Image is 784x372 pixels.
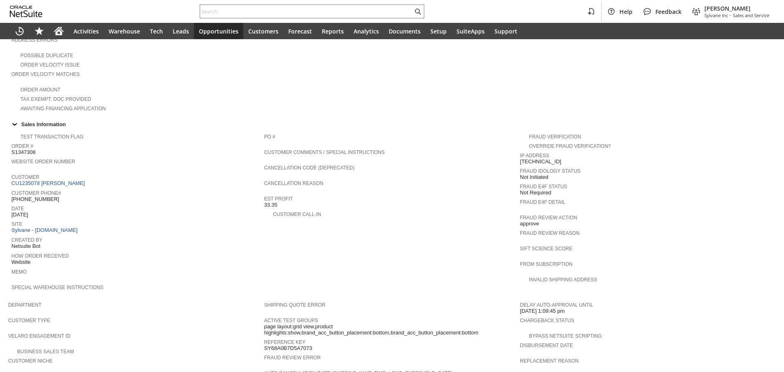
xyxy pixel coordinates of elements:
[490,23,522,39] a: Support
[520,318,574,323] a: Chargeback Status
[150,27,163,35] span: Tech
[264,202,278,208] span: 33.35
[452,23,490,39] a: SuiteApps
[173,27,189,35] span: Leads
[8,119,773,129] div: Sales Information
[49,23,69,39] a: Home
[264,339,305,345] a: Reference Key
[520,168,580,174] a: Fraud Idology Status
[20,87,60,93] a: Order Amount
[11,212,28,218] span: [DATE]
[273,212,321,217] a: Customer Call-in
[520,199,565,205] a: Fraud E4F Detail
[11,206,24,212] a: Date
[413,7,423,16] svg: Search
[619,8,633,16] span: Help
[730,12,731,18] span: -
[20,106,106,111] a: Awaiting Financing Application
[529,134,581,140] a: Fraud Verification
[11,159,75,165] a: Website Order Number
[264,149,385,155] a: Customer Comments / Special Instructions
[264,318,318,323] a: Active Test Groups
[194,23,243,39] a: Opportunities
[520,174,548,180] span: Not Initiated
[20,53,73,58] a: Possible Duplicate
[8,119,776,129] td: Sales Information
[288,27,312,35] span: Forecast
[15,26,24,36] svg: Recent Records
[11,243,40,249] span: Netsuite Bot
[520,184,567,189] a: Fraud E4F Status
[520,358,579,364] a: Replacement reason
[655,8,682,16] span: Feedback
[11,253,69,259] a: How Order Received
[104,23,145,39] a: Warehouse
[529,333,601,339] a: Bypass NetSuite Scripting
[264,345,312,352] span: SY68A0B7D5A7073
[264,134,275,140] a: PO #
[10,23,29,39] a: Recent Records
[8,358,53,364] a: Customer Niche
[322,27,344,35] span: Reports
[430,27,447,35] span: Setup
[11,227,80,233] a: Sylvane - [DOMAIN_NAME]
[520,343,573,348] a: Disbursement Date
[520,153,549,158] a: IP Address
[704,4,769,12] span: [PERSON_NAME]
[248,27,278,35] span: Customers
[199,27,238,35] span: Opportunities
[243,23,283,39] a: Customers
[733,12,769,18] span: Sales and Service
[11,174,39,180] a: Customer
[17,349,74,354] a: Business Sales Team
[54,26,64,36] svg: Home
[264,355,321,361] a: Fraud Review Error
[73,27,99,35] span: Activities
[11,221,22,227] a: Site
[520,261,572,267] a: From Subscription
[264,196,293,202] a: Est Profit
[8,302,42,308] a: Department
[384,23,425,39] a: Documents
[520,246,572,252] a: Sift Science Score
[457,27,485,35] span: SuiteApps
[264,323,516,336] span: page layout:grid view,product highlights:show,brand_acc_button_placement:bottom,brand_acc_button_...
[283,23,317,39] a: Forecast
[69,23,104,39] a: Activities
[520,158,561,165] span: [TECHNICAL_ID]
[8,318,50,323] a: Customer Type
[11,37,58,43] a: Address Errors
[29,23,49,39] div: Shortcuts
[264,302,325,308] a: Shipping Quote Error
[11,190,61,196] a: Customer Phone#
[10,6,42,17] svg: logo
[11,237,42,243] a: Created By
[494,27,517,35] span: Support
[317,23,349,39] a: Reports
[20,134,83,140] a: Test Transaction Flag
[8,333,70,339] a: Velaro Engagement ID
[20,96,91,102] a: Tax Exempt. Doc Provided
[425,23,452,39] a: Setup
[529,277,597,283] a: Invalid Shipping Address
[704,12,728,18] span: Sylvane Inc
[520,189,551,196] span: Not Required
[354,27,379,35] span: Analytics
[11,259,31,265] span: Website
[200,7,413,16] input: Search
[11,143,33,149] a: Order #
[520,215,577,221] a: Fraud Review Action
[529,143,610,149] a: Override Fraud Verification?
[264,165,355,171] a: Cancellation Code (deprecated)
[520,230,579,236] a: Fraud Review Reason
[11,196,59,203] span: [PHONE_NUMBER]
[520,302,593,308] a: Delay Auto-Approval Until
[20,62,80,68] a: Order Velocity Issue
[109,27,140,35] span: Warehouse
[11,269,27,275] a: Memo
[389,27,421,35] span: Documents
[168,23,194,39] a: Leads
[11,71,80,77] a: Order Velocity Matches
[145,23,168,39] a: Tech
[520,221,539,227] span: approve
